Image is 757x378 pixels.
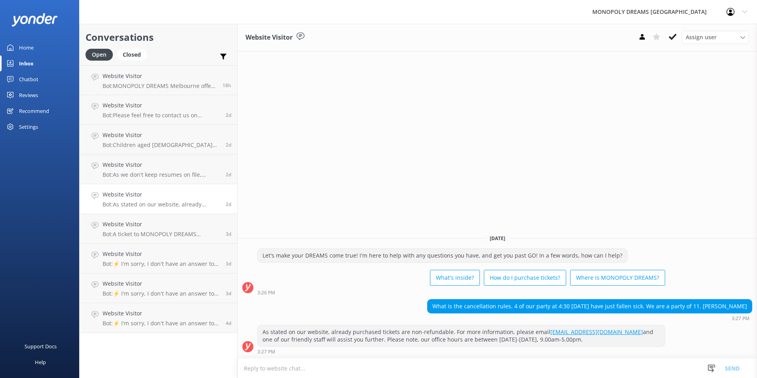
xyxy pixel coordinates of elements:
p: Bot: ⚡ I'm sorry, I don't have an answer to your question. Could you please try rephrasing your q... [103,320,220,327]
div: Home [19,40,34,55]
p: Bot: MONOPOLY DREAMS Melbourne offers a variety of activities suitable for adults, including: - M... [103,82,217,90]
span: 10:16am 16-Aug-2025 (UTC +10:00) Australia/Sydney [226,260,231,267]
button: Where is MONOPOLY DREAMS? [570,270,665,286]
div: 03:26pm 16-Aug-2025 (UTC +10:00) Australia/Sydney [257,290,665,295]
div: Inbox [19,55,34,71]
div: Help [35,354,46,370]
h4: Website Visitor [103,250,220,258]
div: Reviews [19,87,38,103]
h4: Website Visitor [103,160,220,169]
a: Website VisitorBot:MONOPOLY DREAMS Melbourne offers a variety of activities suitable for adults, ... [80,65,237,95]
a: Closed [117,50,151,59]
a: Website VisitorBot:Please feel free to contact us on [PHONE_NUMBER] or email us at [EMAIL_ADDRESS... [80,95,237,125]
span: 07:54pm 18-Aug-2025 (UTC +10:00) Australia/Sydney [223,82,231,89]
img: yonder-white-logo.png [12,13,57,26]
div: Let's make your DREAMS come true! I'm here to help with any questions you have, and get you past ... [258,249,627,262]
span: 02:03pm 15-Aug-2025 (UTC +10:00) Australia/Sydney [226,320,231,326]
div: Open [86,49,113,61]
span: 03:27pm 16-Aug-2025 (UTC +10:00) Australia/Sydney [226,201,231,208]
span: Assign user [686,33,717,42]
div: Assign User [682,31,749,44]
p: Bot: Children aged [DEMOGRAPHIC_DATA] can enter for free but require a ticket for safety purposes... [103,141,220,149]
div: 03:27pm 16-Aug-2025 (UTC +10:00) Australia/Sydney [427,315,752,321]
a: Website VisitorBot:⚡ I'm sorry, I don't have an answer to your question. Could you please try rep... [80,303,237,333]
h4: Website Visitor [103,101,220,110]
div: Closed [117,49,147,61]
p: Bot: As stated on our website, already purchased tickets are non-refundable. For more information... [103,201,220,208]
h4: Website Visitor [103,309,220,318]
h4: Website Visitor [103,220,220,229]
span: 09:46am 17-Aug-2025 (UTC +10:00) Australia/Sydney [226,141,231,148]
strong: 3:27 PM [257,349,275,354]
p: Bot: ⚡ I'm sorry, I don't have an answer to your question. Could you please try rephrasing your q... [103,290,220,297]
span: 11:05am 17-Aug-2025 (UTC +10:00) Australia/Sydney [226,112,231,118]
p: Bot: A ticket to MONOPOLY DREAMS [GEOGRAPHIC_DATA] includes access to both Mr. Monopoly’s Mansion... [103,231,220,238]
a: [EMAIL_ADDRESS][DOMAIN_NAME] [550,328,643,336]
h4: Website Visitor [103,279,220,288]
a: Website VisitorBot:Children aged [DEMOGRAPHIC_DATA] can enter for free but require a ticket for s... [80,125,237,155]
div: What is the cancellation rules. 4 of our party at 4:30 [DATE] have just fallen sick. We are a par... [428,300,752,313]
span: 11:46am 16-Aug-2025 (UTC +10:00) Australia/Sydney [226,231,231,237]
strong: 3:27 PM [732,316,749,321]
h4: Website Visitor [103,72,217,80]
div: 03:27pm 16-Aug-2025 (UTC +10:00) Australia/Sydney [257,349,665,354]
div: Settings [19,119,38,135]
div: Chatbot [19,71,38,87]
button: How do I purchase tickets? [484,270,566,286]
strong: 3:26 PM [257,290,275,295]
h4: Website Visitor [103,190,220,199]
h4: Website Visitor [103,131,220,139]
a: Website VisitorBot:⚡ I'm sorry, I don't have an answer to your question. Could you please try rep... [80,273,237,303]
a: Website VisitorBot:As stated on our website, already purchased tickets are non-refundable. For mo... [80,184,237,214]
div: As stated on our website, already purchased tickets are non-refundable. For more information, ple... [258,325,665,346]
h2: Conversations [86,30,231,45]
div: Recommend [19,103,49,119]
a: Open [86,50,117,59]
span: [DATE] [485,235,510,242]
p: Bot: As we don't keep resumes on file, please check our website for the latest openings: [DOMAIN_... [103,171,220,178]
p: Bot: ⚡ I'm sorry, I don't have an answer to your question. Could you please try rephrasing your q... [103,260,220,267]
a: Website VisitorBot:⚡ I'm sorry, I don't have an answer to your question. Could you please try rep... [80,244,237,273]
button: What's inside? [430,270,480,286]
div: Support Docs [25,338,57,354]
span: 04:41pm 16-Aug-2025 (UTC +10:00) Australia/Sydney [226,171,231,178]
p: Bot: Please feel free to contact us on [PHONE_NUMBER] or email us at [EMAIL_ADDRESS][DOMAIN_NAME]... [103,112,220,119]
a: Website VisitorBot:A ticket to MONOPOLY DREAMS [GEOGRAPHIC_DATA] includes access to both Mr. Mono... [80,214,237,244]
a: Website VisitorBot:As we don't keep resumes on file, please check our website for the latest open... [80,155,237,184]
span: 06:10pm 15-Aug-2025 (UTC +10:00) Australia/Sydney [226,290,231,297]
h3: Website Visitor [245,32,293,43]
